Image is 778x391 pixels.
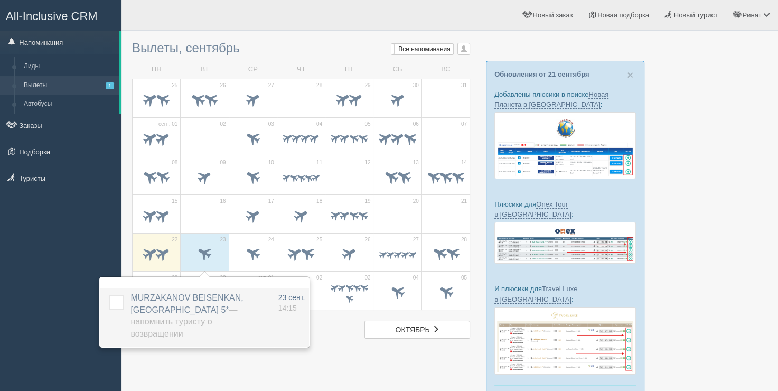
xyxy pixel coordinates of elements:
span: 28 [316,82,322,89]
button: Close [627,69,633,80]
a: Travel Luxe в [GEOGRAPHIC_DATA] [494,285,577,303]
span: 30 [220,274,226,282]
span: 18 [316,198,322,205]
span: 10 [268,159,274,166]
span: 23 [220,236,226,244]
p: Плюсики для : [494,199,636,219]
span: 14 [461,159,467,166]
span: 03 [268,120,274,128]
span: 24 [268,236,274,244]
p: И плюсики для : [494,284,636,304]
img: travel-luxe-%D0%BF%D0%BE%D0%B4%D0%B1%D0%BE%D1%80%D0%BA%D0%B0-%D1%81%D1%80%D0%BC-%D0%B4%D0%BB%D1%8... [494,307,636,375]
img: onex-tour-proposal-crm-for-travel-agency.png [494,222,636,264]
span: 25 [172,82,177,89]
td: СР [229,60,277,79]
span: 19 [364,198,370,205]
span: MURZAKANOV BEISENKAN, [GEOGRAPHIC_DATA] 5* [130,293,243,339]
span: 07 [461,120,467,128]
span: Новая подборка [597,11,649,19]
span: All-Inclusive CRM [6,10,98,23]
td: ПН [133,60,181,79]
td: СБ [373,60,421,79]
span: 12 [364,159,370,166]
span: 23 сент. [278,293,305,302]
span: 04 [316,120,322,128]
span: 27 [413,236,419,244]
span: 29 [172,274,177,282]
span: октябрь [395,325,429,334]
span: 20 [413,198,419,205]
img: new-planet-%D0%BF%D1%96%D0%B4%D0%B1%D1%96%D1%80%D0%BA%D0%B0-%D1%81%D1%80%D0%BC-%D0%B4%D0%BB%D1%8F... [494,112,636,179]
span: 08 [172,159,177,166]
span: — Напомнить туристу о возвращении [130,305,237,339]
span: 03 [364,274,370,282]
span: окт. 01 [258,274,274,282]
span: 1 [106,82,114,89]
p: Добавлены плюсики в поиске : [494,89,636,109]
span: 25 [316,236,322,244]
td: ВС [421,60,470,79]
span: 30 [413,82,419,89]
a: Автобусы [19,95,119,114]
a: Лиды [19,57,119,76]
span: 21 [461,198,467,205]
span: 29 [364,82,370,89]
span: Все напоминания [398,45,451,53]
span: 14:15 [278,304,297,312]
span: × [627,69,633,81]
td: ПТ [325,60,373,79]
span: 31 [461,82,467,89]
span: 02 [220,120,226,128]
a: Вылеты1 [19,76,119,95]
span: 02 [316,274,322,282]
span: 05 [461,274,467,282]
a: 23 сент. 14:15 [278,292,305,313]
a: MURZAKANOV BEISENKAN, [GEOGRAPHIC_DATA] 5*— Напомнить туристу о возвращении [130,293,243,339]
span: 26 [364,236,370,244]
span: Новый турист [674,11,718,19]
span: 06 [413,120,419,128]
a: октябрь [364,321,470,339]
span: Новый заказ [532,11,573,19]
span: 22 [172,236,177,244]
span: 17 [268,198,274,205]
td: ЧТ [277,60,325,79]
a: All-Inclusive CRM [1,1,121,30]
span: 04 [413,274,419,282]
span: Ринат [742,11,761,19]
span: 13 [413,159,419,166]
span: 11 [316,159,322,166]
span: 28 [461,236,467,244]
td: ВТ [181,60,229,79]
span: 16 [220,198,226,205]
span: 15 [172,198,177,205]
span: 27 [268,82,274,89]
span: сент. 01 [158,120,177,128]
span: 05 [364,120,370,128]
a: Обновления от 21 сентября [494,70,589,78]
span: 09 [220,159,226,166]
h3: Вылеты, сентябрь [132,41,470,55]
span: 26 [220,82,226,89]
